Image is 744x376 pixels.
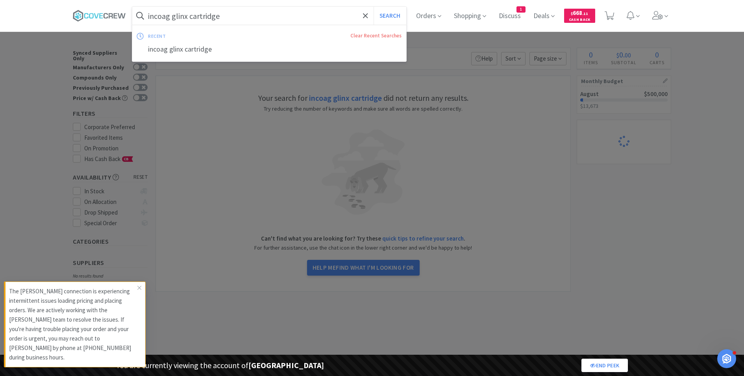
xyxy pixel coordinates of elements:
p: The [PERSON_NAME] connection is experiencing intermittent issues loading pricing and placing orde... [9,287,137,362]
button: Search [374,7,406,25]
span: 668 [571,9,588,17]
span: Cash Back [569,18,590,23]
span: . 11 [582,11,588,16]
p: You are currently viewing the account of [116,359,324,372]
a: Clear Recent Searches [350,32,402,39]
div: recent [148,30,258,42]
iframe: Intercom live chat [717,349,736,368]
input: Search by item, sku, manufacturer, ingredient, size... [132,7,406,25]
a: $668.11Cash Back [564,5,595,26]
div: incoag glinx cartridge [132,42,406,57]
a: Discuss1 [496,13,524,20]
a: End Peek [581,359,628,372]
span: $ [571,11,573,16]
strong: [GEOGRAPHIC_DATA] [248,360,324,370]
span: 1 [517,7,525,12]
